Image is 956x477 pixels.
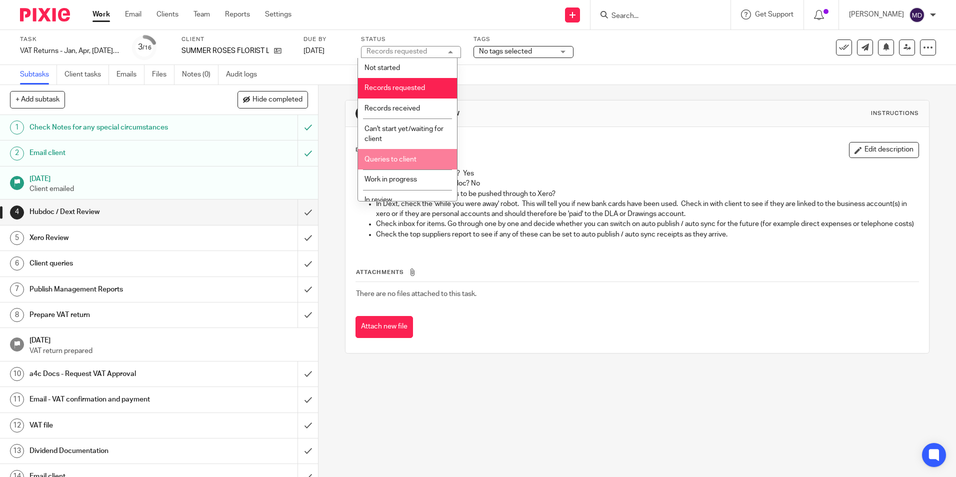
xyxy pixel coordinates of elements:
label: Client [181,35,291,43]
h1: Client queries [29,256,201,271]
a: Email [125,9,141,19]
label: Task [20,35,120,43]
span: No tags selected [479,48,532,55]
h1: a4c Docs - Request VAT Approval [29,366,201,381]
div: VAT Returns - Jan, Apr, [DATE], Oct [20,46,120,56]
p: Check the top suppliers report to see if any of these can be set to auto publish / auto sync rece... [376,229,918,239]
span: In review [364,196,392,203]
p: Check inbox for items. Go through one by one and decide whether you can switch on auto publish / ... [376,219,918,229]
h1: Dividend Documentation [29,443,201,458]
div: Records requested [366,48,427,55]
button: + Add subtask [10,91,65,108]
span: Queries to client [364,156,416,163]
label: Status [361,35,461,43]
h1: Prepare VAT return [29,307,201,322]
p: Client emailed [29,184,308,194]
label: Tags [473,35,573,43]
label: Due by [303,35,348,43]
p: Does the client have Hubdoc? No [376,178,918,188]
div: 12 [10,418,24,432]
span: Records requested [364,84,425,91]
span: Not started [364,64,400,71]
h1: Hubdoc / Dext Review [29,204,201,219]
h1: Email client [29,145,201,160]
h1: Publish Management Reports [29,282,201,297]
p: If so are there any receipts to be pushed through to Xero? [376,189,918,199]
span: There are no files attached to this task. [356,290,476,297]
a: Settings [265,9,291,19]
div: Instructions [871,109,919,117]
input: Search [610,12,700,21]
a: Files [152,65,174,84]
div: 4 [355,105,371,121]
span: Can't start yet/waiting for client [364,125,443,143]
div: 13 [10,444,24,458]
div: VAT Returns - Jan, Apr, Jul, Oct [20,46,120,56]
a: Audit logs [226,65,264,84]
button: Attach new file [355,316,413,338]
div: 10 [10,367,24,381]
a: Reports [225,9,250,19]
a: Team [193,9,210,19]
p: VAT return prepared [29,346,308,356]
div: 3 [138,41,151,53]
a: Subtasks [20,65,57,84]
p: SUMMER ROSES FLORIST LTD [181,46,269,56]
button: Edit description [849,142,919,158]
a: Clients [156,9,178,19]
p: Does the client have Dext? Yes [376,168,918,178]
div: 7 [10,282,24,296]
h1: Check Notes for any special circumstances [29,120,201,135]
p: [PERSON_NAME] [849,9,904,19]
span: Work in progress [364,176,417,183]
h1: [DATE] [29,333,308,345]
img: svg%3E [909,7,925,23]
div: 6 [10,256,24,270]
div: 2 [10,146,24,160]
h1: Email - VAT confirmation and payment [29,392,201,407]
a: Work [92,9,110,19]
span: Get Support [755,11,793,18]
p: In Dext, check the 'while you were away' robot. This will tell you if new bank cards have been us... [376,199,918,219]
h1: [DATE] [29,171,308,184]
a: Emails [116,65,144,84]
span: Attachments [356,269,404,275]
button: Hide completed [237,91,308,108]
a: Notes (0) [182,65,218,84]
h1: Xero Review [29,230,201,245]
span: [DATE] [303,47,324,54]
a: Client tasks [64,65,109,84]
div: 8 [10,308,24,322]
div: 11 [10,392,24,406]
span: Hide completed [252,96,302,104]
div: 1 [10,120,24,134]
div: 4 [10,205,24,219]
div: 5 [10,231,24,245]
span: Records received [364,105,420,112]
h1: Hubdoc / Dext Review [377,108,658,118]
h1: VAT file [29,418,201,433]
img: Pixie [20,8,70,21]
p: Description [355,146,400,154]
small: /16 [142,45,151,50]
